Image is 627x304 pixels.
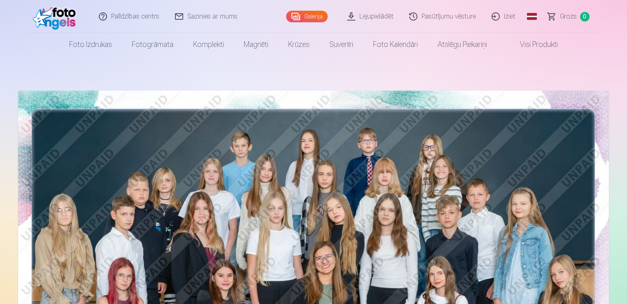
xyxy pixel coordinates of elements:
[560,12,577,21] span: Grozs
[183,33,234,56] a: Komplekti
[59,33,122,56] a: Foto izdrukas
[286,11,328,22] a: Galerija
[122,33,183,56] a: Fotogrāmata
[319,33,363,56] a: Suvenīri
[428,33,497,56] a: Atslēgu piekariņi
[580,12,590,21] span: 0
[278,33,319,56] a: Krūzes
[234,33,278,56] a: Magnēti
[497,33,568,56] a: Visi produkti
[363,33,428,56] a: Foto kalendāri
[33,3,80,30] img: /fa1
